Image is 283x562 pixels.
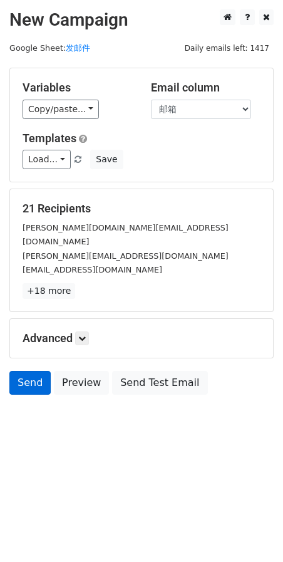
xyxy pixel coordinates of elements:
[180,43,274,53] a: Daily emails left: 1417
[23,150,71,169] a: Load...
[180,41,274,55] span: Daily emails left: 1417
[23,251,229,261] small: [PERSON_NAME][EMAIL_ADDRESS][DOMAIN_NAME]
[23,100,99,119] a: Copy/paste...
[23,132,76,145] a: Templates
[9,43,90,53] small: Google Sheet:
[66,43,90,53] a: 发邮件
[23,283,75,299] a: +18 more
[23,265,162,274] small: [EMAIL_ADDRESS][DOMAIN_NAME]
[23,81,132,95] h5: Variables
[54,371,109,395] a: Preview
[23,223,229,247] small: [PERSON_NAME][DOMAIN_NAME][EMAIL_ADDRESS][DOMAIN_NAME]
[9,9,274,31] h2: New Campaign
[220,502,283,562] iframe: Chat Widget
[151,81,260,95] h5: Email column
[23,202,260,216] h5: 21 Recipients
[90,150,123,169] button: Save
[9,371,51,395] a: Send
[23,331,260,345] h5: Advanced
[112,371,207,395] a: Send Test Email
[220,502,283,562] div: 聊天小组件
